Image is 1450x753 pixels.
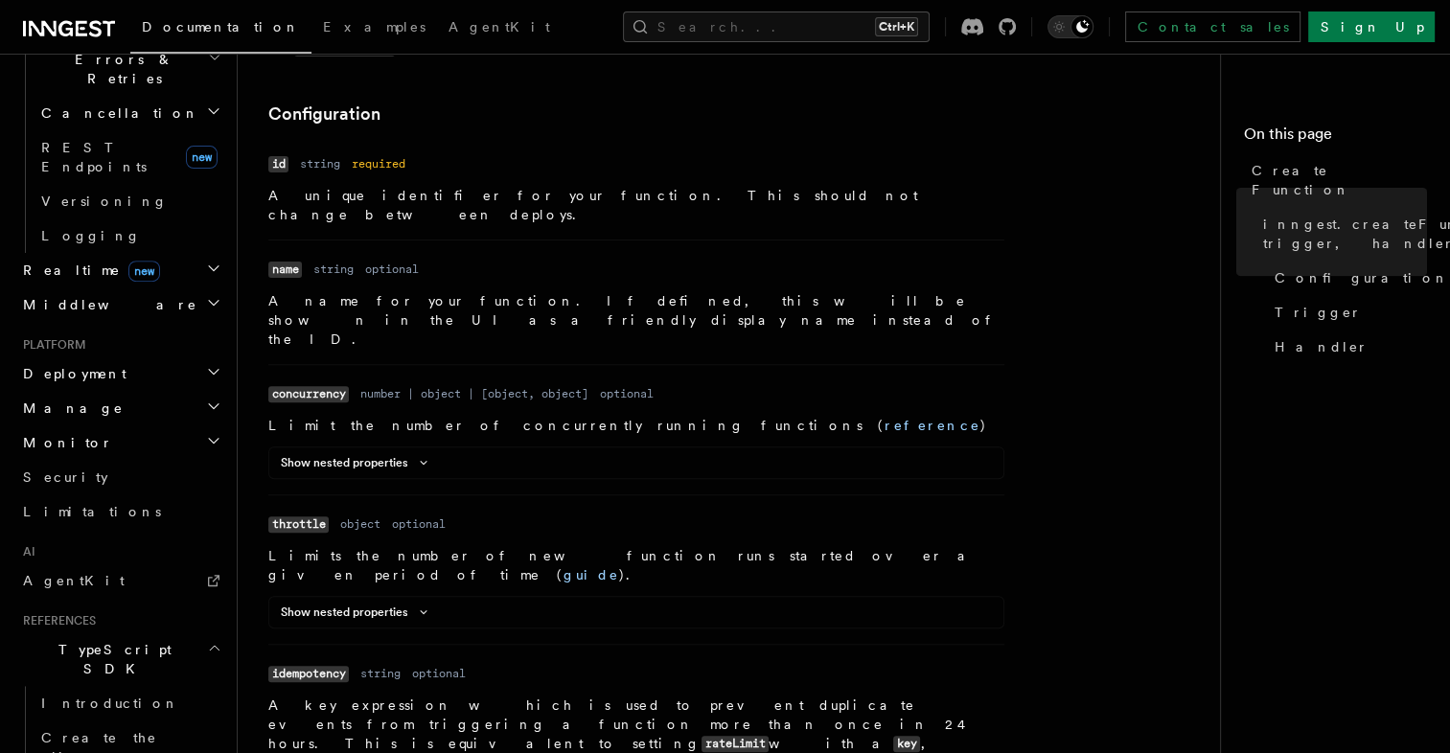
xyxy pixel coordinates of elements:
button: Show nested properties [281,605,435,620]
p: A unique identifier for your function. This should not change between deploys. [268,186,1004,224]
dd: optional [392,516,446,532]
span: new [186,146,218,169]
button: Cancellation [34,96,225,130]
span: Manage [15,399,124,418]
button: Search...Ctrl+K [623,11,930,42]
button: Manage [15,391,225,425]
a: Introduction [34,686,225,720]
span: Deployment [15,364,127,383]
a: Trigger [1267,295,1427,330]
span: Versioning [41,194,168,209]
code: throttle [268,516,329,533]
a: Handler [1267,330,1427,364]
button: Toggle dark mode [1047,15,1093,38]
a: AgentKit [15,563,225,598]
span: AgentKit [23,573,125,588]
span: AgentKit [449,19,550,34]
span: Create Function [1252,161,1427,199]
span: Platform [15,337,86,353]
a: Limitations [15,494,225,529]
p: Limit the number of concurrently running functions ( ) [268,416,1004,435]
dd: string [360,666,401,681]
a: Create Function [1244,153,1427,207]
span: TypeScript SDK [15,640,207,678]
a: Logging [34,218,225,253]
button: Show nested properties [281,455,435,470]
button: Realtimenew [15,253,225,287]
code: rateLimit [702,736,769,752]
dd: optional [600,386,654,401]
dd: string [300,156,340,171]
dd: optional [412,666,466,681]
dd: object [340,516,380,532]
span: Configuration [1275,268,1449,287]
dd: number | object | [object, object] [360,386,588,401]
kbd: Ctrl+K [875,17,918,36]
span: REST Endpoints [41,140,147,174]
code: key [893,736,920,752]
span: new [128,261,160,282]
span: Errors & Retries [34,50,208,88]
span: Documentation [142,19,300,34]
code: id [268,156,288,172]
span: Introduction [41,696,179,711]
button: Monitor [15,425,225,460]
a: Contact sales [1125,11,1300,42]
p: Limits the number of new function runs started over a given period of time ( ). [268,546,1004,584]
span: Realtime [15,261,160,280]
span: Handler [1275,337,1369,356]
span: Middleware [15,295,197,314]
button: Middleware [15,287,225,322]
a: Versioning [34,184,225,218]
a: REST Endpointsnew [34,130,225,184]
a: Examples [311,6,437,52]
span: References [15,613,96,628]
span: Cancellation [34,103,199,123]
button: TypeScript SDK [15,632,225,686]
dd: required [352,156,405,171]
span: Examples [323,19,426,34]
a: guide [564,567,619,582]
a: reference [885,418,980,433]
span: Limitations [23,504,161,519]
code: name [268,262,302,278]
a: Security [15,460,225,494]
span: Security [23,469,108,485]
a: Sign Up [1308,11,1435,42]
button: Errors & Retries [34,42,225,96]
a: Documentation [130,6,311,54]
a: inngest.createFunction(configuration, trigger, handler): InngestFunction [1255,207,1427,261]
dd: string [313,262,354,277]
code: concurrency [268,386,349,402]
span: AI [15,544,35,559]
dd: optional [365,262,419,277]
h4: On this page [1244,123,1427,153]
a: Configuration [1267,261,1427,295]
span: Monitor [15,433,113,452]
code: idempotency [268,666,349,682]
p: A name for your function. If defined, this will be shown in the UI as a friendly display name ins... [268,291,1004,349]
a: Configuration [268,101,380,127]
a: AgentKit [437,6,562,52]
span: Trigger [1275,303,1362,322]
span: Logging [41,228,141,243]
button: Deployment [15,356,225,391]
